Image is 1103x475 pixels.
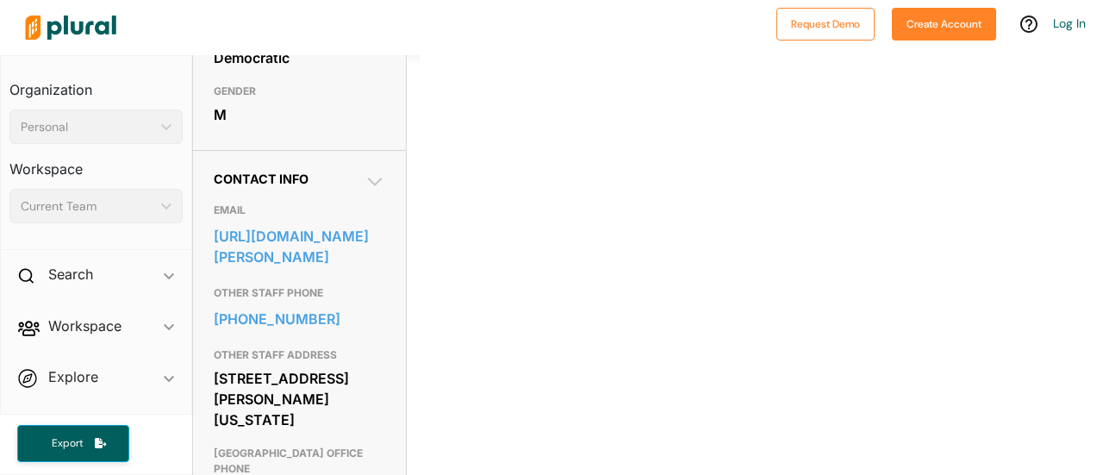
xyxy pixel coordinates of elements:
[776,14,875,32] a: Request Demo
[9,65,183,103] h3: Organization
[48,265,93,284] h2: Search
[9,144,183,182] h3: Workspace
[17,425,129,462] button: Export
[40,436,95,451] span: Export
[21,118,154,136] div: Personal
[214,306,385,332] a: [PHONE_NUMBER]
[21,197,154,216] div: Current Team
[892,14,996,32] a: Create Account
[1053,16,1086,31] a: Log In
[214,345,385,366] h3: OTHER STAFF ADDRESS
[214,366,385,433] div: [STREET_ADDRESS][PERSON_NAME][US_STATE]
[214,172,308,186] span: Contact Info
[214,200,385,221] h3: EMAIL
[892,8,996,41] button: Create Account
[214,81,385,102] h3: GENDER
[214,283,385,303] h3: OTHER STAFF PHONE
[776,8,875,41] button: Request Demo
[214,223,385,270] a: [URL][DOMAIN_NAME][PERSON_NAME]
[214,102,385,128] div: M
[214,45,385,71] div: Democratic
